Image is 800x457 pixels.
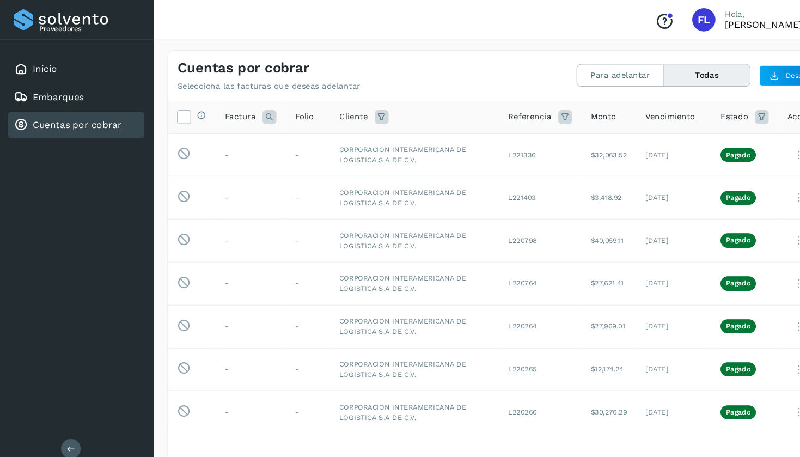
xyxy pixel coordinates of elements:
[309,285,468,326] td: CORPORACION INTERAMERICANA DE LOGISTICA S.A DE C.V.
[545,205,596,246] td: $40,059.11
[622,60,703,81] button: Todas
[712,61,778,81] button: Descargar
[545,326,596,366] td: $12,174.24
[202,245,268,285] td: -
[268,285,309,326] td: -
[30,59,53,70] a: Inicio
[596,245,667,285] td: [DATE]
[541,60,622,81] button: Para adelantar
[545,285,596,326] td: $27,969.01
[309,125,468,165] td: CORPORACION INTERAMERICANA DE LOGISTICA S.A DE C.V.
[468,125,545,165] td: L221336
[596,165,667,205] td: [DATE]
[468,165,545,205] td: L221403
[596,366,667,406] td: [DATE]
[268,366,309,406] td: -
[680,181,704,189] p: Pagado
[36,23,131,31] p: Proveedores
[268,165,309,205] td: -
[736,66,768,76] span: Descargar
[680,342,704,350] p: Pagado
[680,221,704,229] p: Pagado
[545,245,596,285] td: $27,621.41
[309,366,468,406] td: CORPORACION INTERAMERICANA DE LOGISTICA S.A DE C.V.
[309,326,468,366] td: CORPORACION INTERAMERICANA DE LOGISTICA S.A DE C.V.
[166,76,338,86] p: Selecciona las facturas que deseas adelantar
[268,125,309,165] td: -
[468,245,545,285] td: L220764
[30,112,114,122] a: Cuentas por cobrar
[468,326,545,366] td: L220265
[202,165,268,205] td: -
[468,285,545,326] td: L220264
[318,103,345,115] span: Cliente
[675,103,701,115] span: Estado
[268,245,309,285] td: -
[554,103,577,115] span: Monto
[468,366,545,406] td: L220266
[477,103,517,115] span: Referencia
[8,105,135,129] div: Cuentas por cobrar
[202,125,268,165] td: -
[680,302,704,309] p: Pagado
[680,141,704,149] p: Pagado
[268,205,309,246] td: -
[211,103,240,115] span: Factura
[309,165,468,205] td: CORPORACION INTERAMERICANA DE LOGISTICA S.A DE C.V.
[166,56,290,72] h4: Cuentas por cobrar
[30,86,78,96] a: Embarques
[309,245,468,285] td: CORPORACION INTERAMERICANA DE LOGISTICA S.A DE C.V.
[202,326,268,366] td: -
[738,103,771,115] span: Acciones
[596,125,667,165] td: [DATE]
[596,326,667,366] td: [DATE]
[680,261,704,269] p: Pagado
[8,79,135,103] div: Embarques
[202,366,268,406] td: -
[468,205,545,246] td: L220798
[680,382,704,390] p: Pagado
[268,326,309,366] td: -
[8,53,135,77] div: Inicio
[679,18,752,28] p: Fabian Lopez Calva
[596,285,667,326] td: [DATE]
[545,125,596,165] td: $32,063.52
[202,205,268,246] td: -
[679,9,752,18] p: Hola,
[309,205,468,246] td: CORPORACION INTERAMERICANA DE LOGISTICA S.A DE C.V.
[545,165,596,205] td: $3,418.92
[545,366,596,406] td: $30,276.29
[605,103,651,115] span: Vencimiento
[596,205,667,246] td: [DATE]
[202,285,268,326] td: -
[277,103,294,115] span: Folio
